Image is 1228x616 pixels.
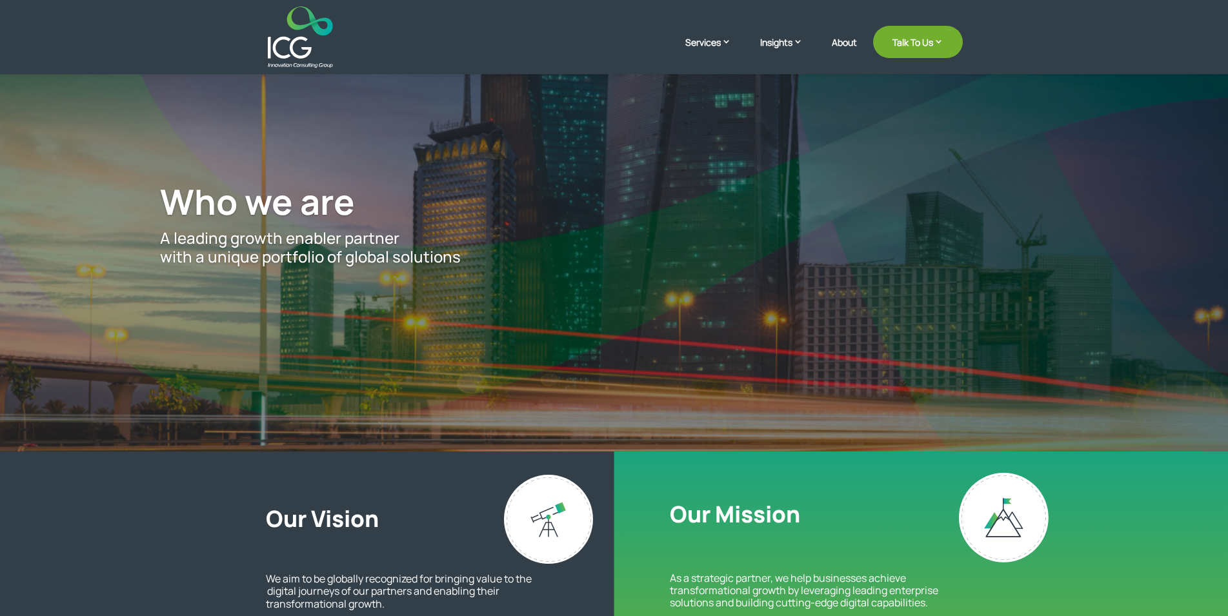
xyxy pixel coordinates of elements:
a: Talk To Us [873,26,963,58]
img: our mission - ICG [959,473,1049,562]
h2: Our Vision [266,505,595,539]
a: Services [685,35,744,68]
span: Who we are [160,177,355,225]
p: As a strategic partner, we help businesses achieve transformational growth by leveraging leading ... [670,572,962,610]
h2: Our Mission [670,501,800,534]
img: Our vision - ICG [504,475,593,564]
img: ICG [268,6,333,68]
p: A leading growth enabler partner with a unique portfolio of global solutions [160,229,1068,266]
a: About [832,37,857,68]
p: We aim to be globally recognized for bringing value to the digital journeys of our partners and e... [266,573,550,610]
a: Insights [760,35,816,68]
iframe: Chat Widget [1013,477,1228,616]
